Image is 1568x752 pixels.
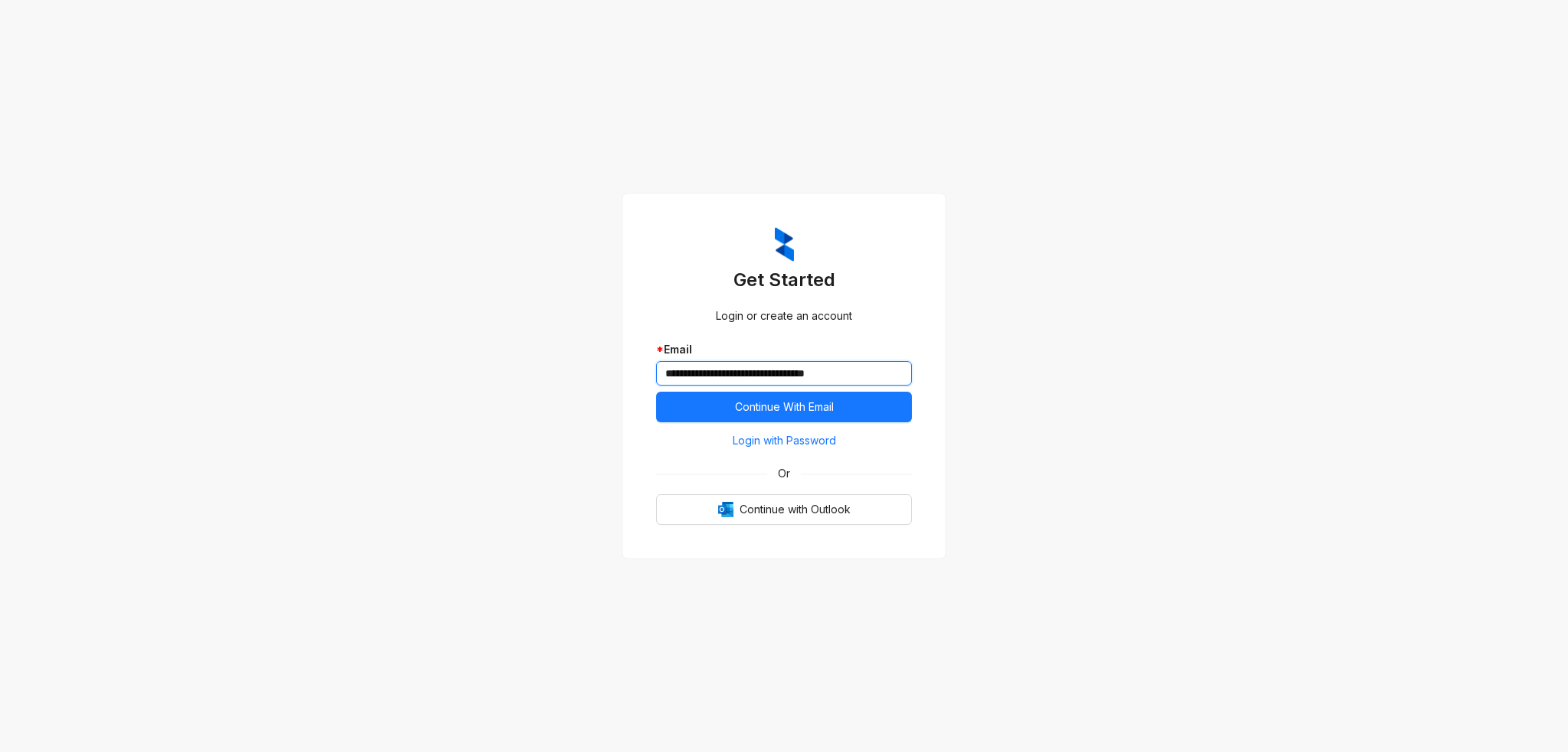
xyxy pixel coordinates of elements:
[733,432,836,449] span: Login with Password
[775,227,794,262] img: ZumaIcon
[718,502,733,517] img: Outlook
[740,501,851,518] span: Continue with Outlook
[656,268,912,292] h3: Get Started
[656,392,912,422] button: Continue With Email
[656,341,912,358] div: Email
[767,465,801,482] span: Or
[656,308,912,324] div: Login or create an account
[656,428,912,453] button: Login with Password
[735,399,834,415] span: Continue With Email
[656,494,912,525] button: OutlookContinue with Outlook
